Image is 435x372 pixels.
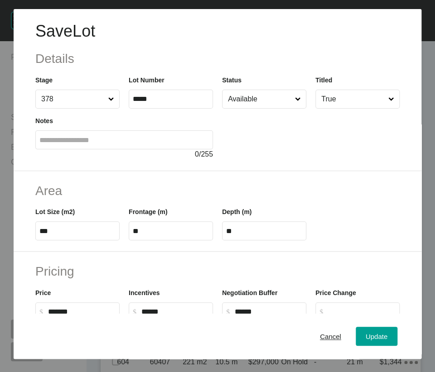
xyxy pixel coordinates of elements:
tspan: $ [319,308,323,316]
label: Frontage (m) [129,208,168,215]
label: Price Change [315,289,356,296]
label: Negotiation Buffer [222,289,277,296]
h2: Pricing [35,262,400,280]
label: Stage [35,76,53,84]
span: Cancel [320,332,341,340]
label: Price [35,289,51,296]
input: Available [226,90,293,108]
label: Lot Size (m2) [35,208,75,215]
input: 378 [39,90,106,108]
input: $ [48,308,116,315]
h2: Area [35,182,400,200]
span: Update [366,332,387,340]
label: Depth (m) [222,208,251,215]
h1: Save Lot [35,20,400,43]
tspan: $ [133,308,136,316]
span: Close menu... [106,90,116,108]
input: $ [141,308,209,315]
span: Close menu... [293,90,303,108]
label: Incentives [129,289,159,296]
label: Notes [35,117,53,124]
label: Titled [315,76,332,84]
input: $ [235,308,302,315]
span: Close menu... [387,90,396,108]
input: True [319,90,387,108]
div: / 255 [35,149,213,159]
span: 0 [195,150,199,158]
h2: Details [35,50,400,67]
button: Cancel [310,327,351,346]
button: Update [356,327,397,346]
label: Status [222,76,242,84]
tspan: $ [39,308,43,316]
tspan: $ [226,308,230,316]
label: Lot Number [129,76,164,84]
input: $ [328,308,396,315]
